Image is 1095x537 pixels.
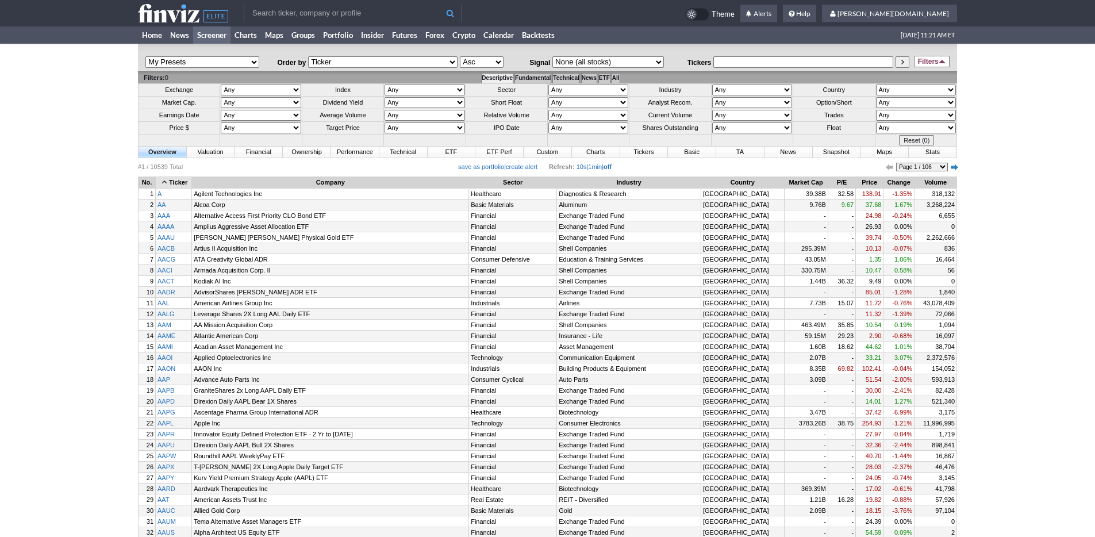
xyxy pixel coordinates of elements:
a: [GEOGRAPHIC_DATA] [701,309,784,319]
a: Exchange Traded Fund [557,309,701,319]
a: Help [783,5,816,23]
a: Kodiak AI Inc [192,276,468,286]
a: [GEOGRAPHIC_DATA] [701,298,784,308]
a: 32.58 [828,189,855,199]
a: AA Mission Acquisition Corp [192,320,468,330]
span: 10.47 [866,267,882,274]
a: 7.73B [785,298,828,308]
a: Direxion Daily AAPL Bear 1X Shares [192,396,468,406]
a: 17 [139,363,155,374]
a: [GEOGRAPHIC_DATA] [701,243,784,254]
a: 19 [139,385,155,396]
a: Atlantic American Corp [192,331,468,341]
a: Education & Training Services [557,254,701,264]
a: 7 [139,254,155,264]
a: -0.24% [883,210,914,221]
a: AALG [156,309,191,319]
span: 11.72 [866,300,882,306]
a: [GEOGRAPHIC_DATA] [701,189,784,199]
a: 463.49M [785,320,828,330]
a: 39.74 [856,232,883,243]
a: 593,913 [915,374,956,385]
a: 30.00 [856,385,883,396]
a: Financial [469,385,556,396]
a: off [604,163,612,170]
a: [GEOGRAPHIC_DATA] [701,232,784,243]
a: 2.07B [785,352,828,363]
span: 39.74 [866,234,882,241]
span: 0.19% [894,321,912,328]
a: 11 [139,298,155,308]
span: -1.35% [892,190,912,197]
a: Industrials [469,363,556,374]
a: - [828,309,855,319]
a: 10s [577,163,587,170]
a: Exchange Traded Fund [557,385,701,396]
td: ETF [598,73,610,83]
a: Shell Companies [557,243,701,254]
a: - [828,221,855,232]
span: 10.54 [866,321,882,328]
a: AAPD [156,396,191,406]
a: 318,132 [915,189,956,199]
a: -2.41% [883,385,914,396]
a: News [764,147,812,158]
span: 1.35 [869,256,881,263]
a: 2 [139,200,155,210]
a: - [785,221,828,232]
a: - [785,287,828,297]
a: Financial [469,221,556,232]
span: 10.13 [866,245,882,252]
a: 330.75M [785,265,828,275]
a: Alternative Access First Priority CLO Bond ETF [192,210,468,221]
a: 1.67% [883,200,914,210]
a: - [828,287,855,297]
a: -0.50% [883,232,914,243]
span: 9.67 [842,201,854,208]
span: -0.68% [892,332,912,339]
a: [GEOGRAPHIC_DATA] [701,363,784,374]
a: AACI [156,265,191,275]
td: Descriptive [482,73,513,83]
a: - [828,243,855,254]
a: 37.68 [856,200,883,210]
a: [GEOGRAPHIC_DATA] [701,374,784,385]
a: 1.01% [883,342,914,352]
a: Airlines [557,298,701,308]
a: - [828,374,855,385]
a: Financial [469,396,556,406]
span: 33.21 [866,354,882,361]
a: Industrials [469,298,556,308]
a: 10.47 [856,265,883,275]
a: Consumer Defensive [469,254,556,264]
a: 39.38B [785,189,828,199]
a: A [156,189,191,199]
a: Shell Companies [557,265,701,275]
a: Maps [261,26,287,44]
a: ETF Perf [475,147,523,158]
a: 10 [139,287,155,297]
a: Financial [469,276,556,286]
a: News [166,26,193,44]
a: Snapshot [813,147,860,158]
span: 1.06% [894,256,912,263]
a: Communication Equipment [557,352,701,363]
a: AAMI [156,342,191,352]
a: 85.01 [856,287,883,297]
a: 836 [915,243,956,254]
span: | [458,163,537,172]
a: [GEOGRAPHIC_DATA] [701,342,784,352]
a: Building Products & Equipment [557,363,701,374]
span: -0.07% [892,245,912,252]
a: 6 [139,243,155,254]
span: 30.00 [866,387,882,394]
a: AADR [156,287,191,297]
a: AACT [156,276,191,286]
span: 11.32 [866,310,882,317]
a: 0.19% [883,320,914,330]
a: 6,655 [915,210,956,221]
a: Technical [379,147,427,158]
a: [GEOGRAPHIC_DATA] [701,276,784,286]
a: [GEOGRAPHIC_DATA] [701,210,784,221]
a: Advance Auto Parts Inc [192,374,468,385]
